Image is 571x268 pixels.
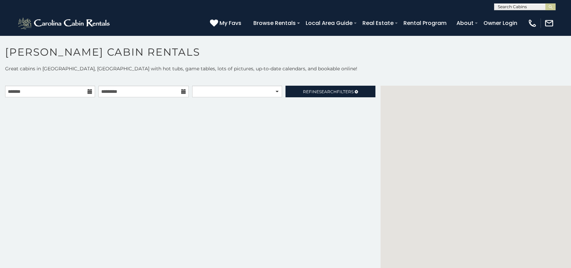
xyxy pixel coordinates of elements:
a: RefineSearchFilters [285,86,375,97]
a: Local Area Guide [302,17,356,29]
img: mail-regular-white.png [544,18,554,28]
a: Real Estate [359,17,397,29]
img: White-1-2.png [17,16,112,30]
span: Search [319,89,337,94]
a: Browse Rentals [250,17,299,29]
span: Refine Filters [303,89,354,94]
a: My Favs [210,19,243,28]
a: About [453,17,477,29]
a: Owner Login [480,17,521,29]
a: Rental Program [400,17,450,29]
span: My Favs [220,19,241,27]
img: phone-regular-white.png [528,18,537,28]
